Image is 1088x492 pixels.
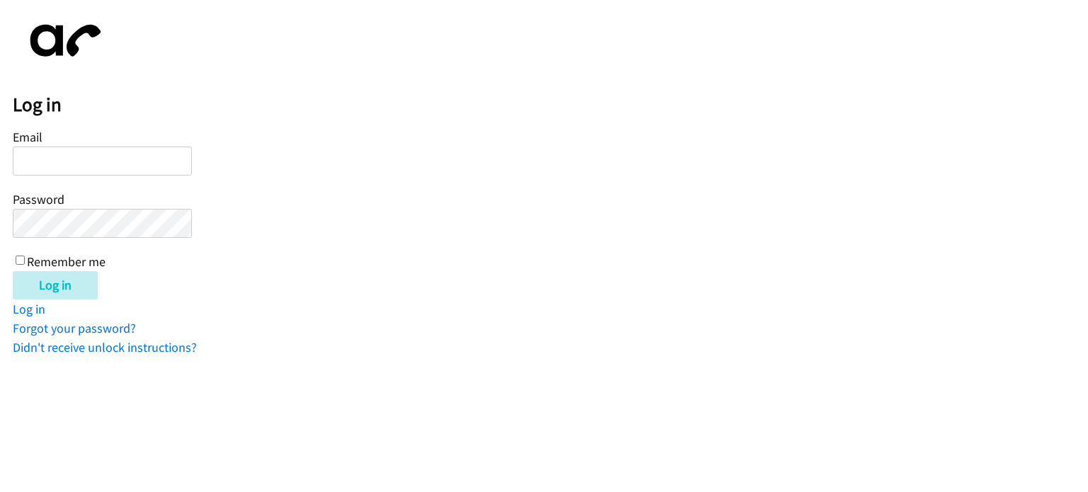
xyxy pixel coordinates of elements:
[13,13,112,69] img: aphone-8a226864a2ddd6a5e75d1ebefc011f4aa8f32683c2d82f3fb0802fe031f96514.svg
[13,301,45,317] a: Log in
[27,253,106,270] label: Remember me
[13,129,42,145] label: Email
[13,191,64,207] label: Password
[13,271,98,299] input: Log in
[13,339,197,355] a: Didn't receive unlock instructions?
[13,93,1088,117] h2: Log in
[13,320,136,336] a: Forgot your password?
